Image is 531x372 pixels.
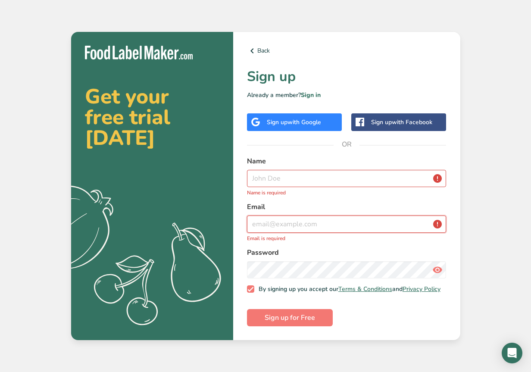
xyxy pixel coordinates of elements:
span: Sign up for Free [265,313,315,323]
span: with Google [287,118,321,126]
img: Food Label Maker [85,46,193,60]
p: Email is required [247,234,447,242]
label: Name [247,156,447,166]
div: Sign up [267,118,321,127]
h2: Get your free trial [DATE] [85,86,219,148]
a: Terms & Conditions [338,285,392,293]
span: OR [334,131,359,157]
span: with Facebook [392,118,432,126]
p: Already a member? [247,91,447,100]
span: By signing up you accept our and [254,285,440,293]
h1: Sign up [247,66,447,87]
label: Email [247,202,447,212]
label: Password [247,247,447,258]
a: Back [247,46,447,56]
input: email@example.com [247,216,447,233]
div: Open Intercom Messenger [502,343,522,363]
div: Sign up [371,118,432,127]
p: Name is required [247,189,447,197]
input: John Doe [247,170,447,187]
a: Sign in [301,91,321,99]
button: Sign up for Free [247,309,333,326]
a: Privacy Policy [403,285,440,293]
